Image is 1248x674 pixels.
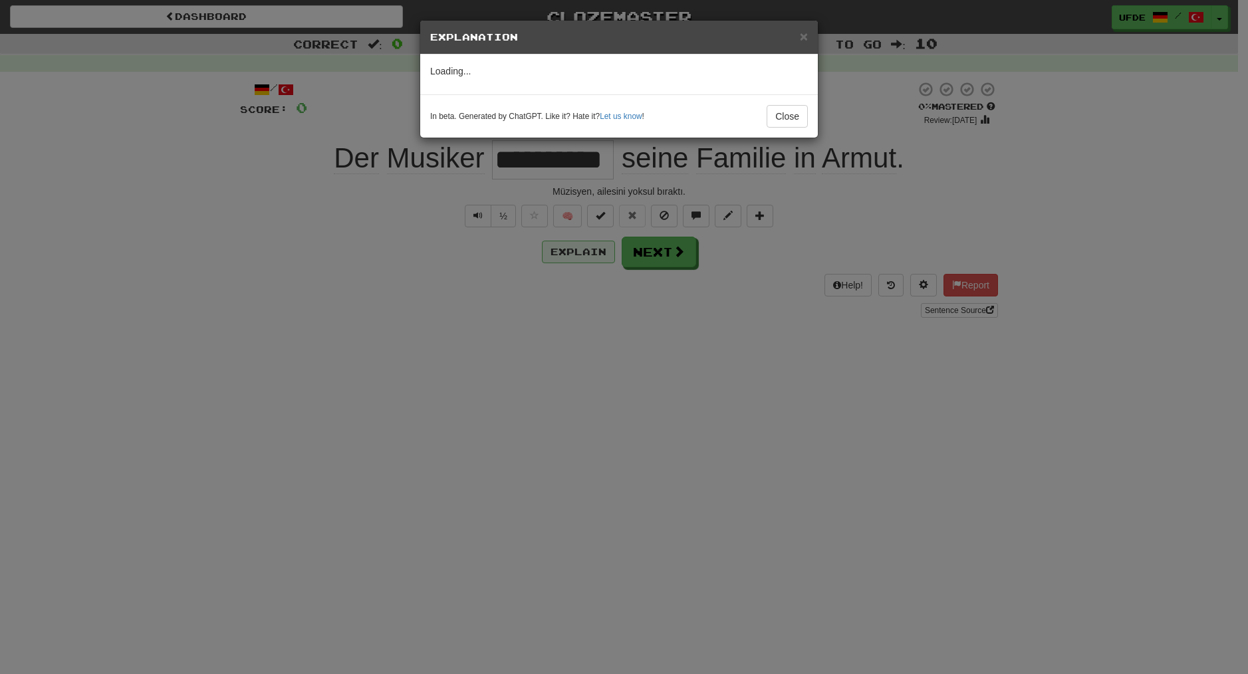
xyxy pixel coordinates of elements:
[430,111,644,122] small: In beta. Generated by ChatGPT. Like it? Hate it? !
[800,29,808,44] span: ×
[800,29,808,43] button: Close
[767,105,808,128] button: Close
[430,64,808,78] p: Loading...
[600,112,642,121] a: Let us know
[430,31,808,44] h5: Explanation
